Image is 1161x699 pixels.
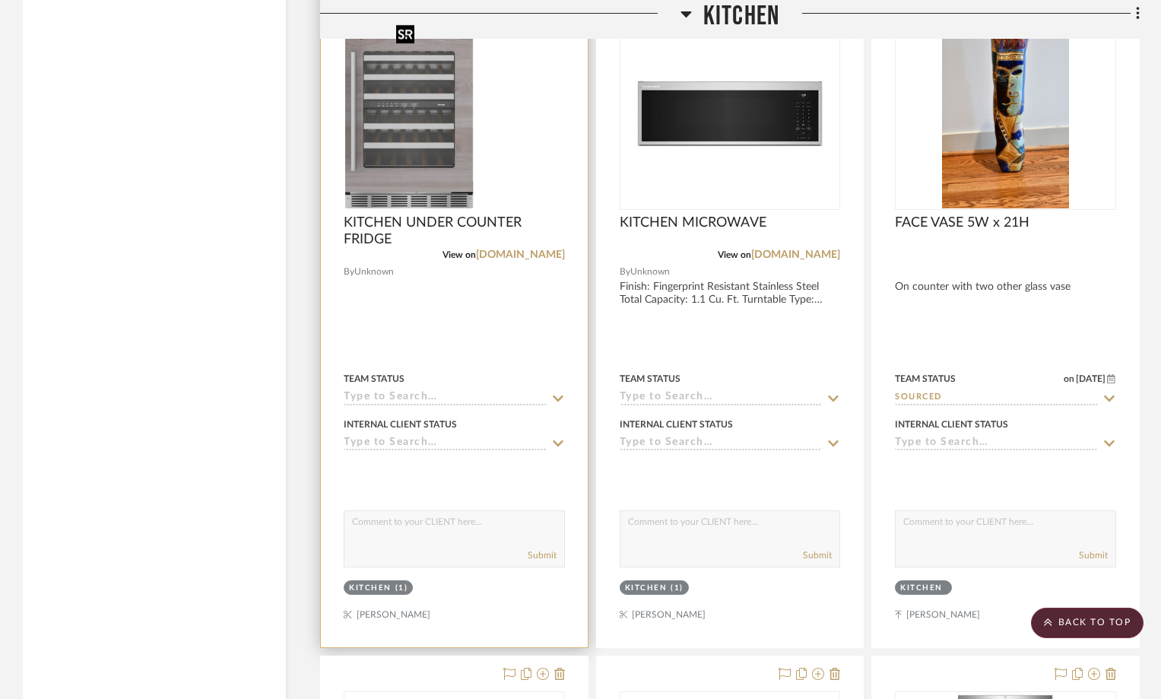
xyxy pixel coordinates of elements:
input: Type to Search… [344,437,547,451]
div: Kitchen [625,583,668,594]
button: Submit [528,548,557,562]
div: Kitchen [349,583,392,594]
input: Type to Search… [895,437,1098,451]
span: KITCHEN MICROWAVE [620,214,766,231]
div: 0 [344,17,474,209]
input: Type to Search… [895,391,1098,405]
span: View on [718,250,751,259]
span: By [620,265,630,279]
div: 0 [620,17,840,209]
div: Team Status [895,372,956,386]
input: Type to Search… [620,437,823,451]
a: [DOMAIN_NAME] [751,249,840,260]
span: Unknown [630,265,670,279]
span: on [1064,374,1074,383]
scroll-to-top-button: BACK TO TOP [1031,608,1144,638]
div: (1) [671,583,684,594]
div: Team Status [344,372,404,386]
span: By [344,265,354,279]
div: Internal Client Status [620,418,733,431]
input: Type to Search… [620,391,823,405]
button: Submit [1079,548,1108,562]
div: Team Status [620,372,680,386]
span: KITCHEN UNDER COUNTER FRIDGE [344,214,565,248]
button: Submit [803,548,832,562]
div: (1) [395,583,408,594]
img: FACE VASE 5W x 21H [942,18,1068,208]
span: [DATE] [1074,373,1107,384]
div: Internal Client Status [344,418,457,431]
span: FACE VASE 5W x 21H [895,214,1029,231]
span: View on [443,250,476,259]
input: Type to Search… [344,391,547,405]
span: Unknown [354,265,394,279]
div: Kitchen [900,583,943,594]
img: KITCHEN MICROWAVE [635,18,825,208]
a: [DOMAIN_NAME] [476,249,565,260]
div: Internal Client Status [895,418,1008,431]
